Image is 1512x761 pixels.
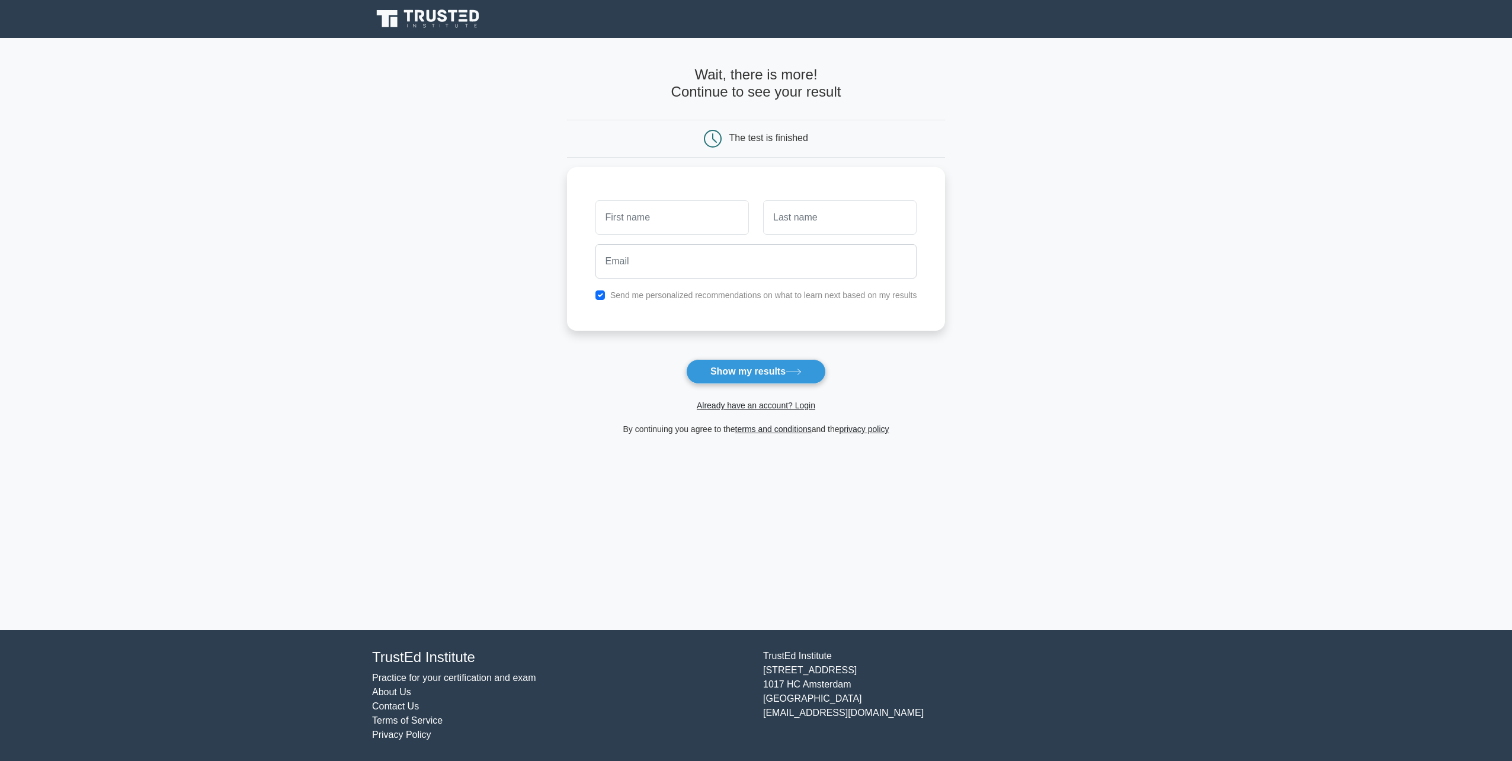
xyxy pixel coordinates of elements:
[697,401,815,410] a: Already have an account? Login
[735,424,812,434] a: terms and conditions
[756,649,1147,742] div: TrustEd Institute [STREET_ADDRESS] 1017 HC Amsterdam [GEOGRAPHIC_DATA] [EMAIL_ADDRESS][DOMAIN_NAME]
[372,673,536,683] a: Practice for your certification and exam
[595,200,749,235] input: First name
[610,290,917,300] label: Send me personalized recommendations on what to learn next based on my results
[686,359,826,384] button: Show my results
[372,701,419,711] a: Contact Us
[372,730,431,740] a: Privacy Policy
[560,422,953,436] div: By continuing you agree to the and the
[567,66,946,101] h4: Wait, there is more! Continue to see your result
[372,687,411,697] a: About Us
[840,424,889,434] a: privacy policy
[729,133,808,143] div: The test is finished
[763,200,917,235] input: Last name
[372,649,749,666] h4: TrustEd Institute
[595,244,917,279] input: Email
[372,715,443,725] a: Terms of Service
